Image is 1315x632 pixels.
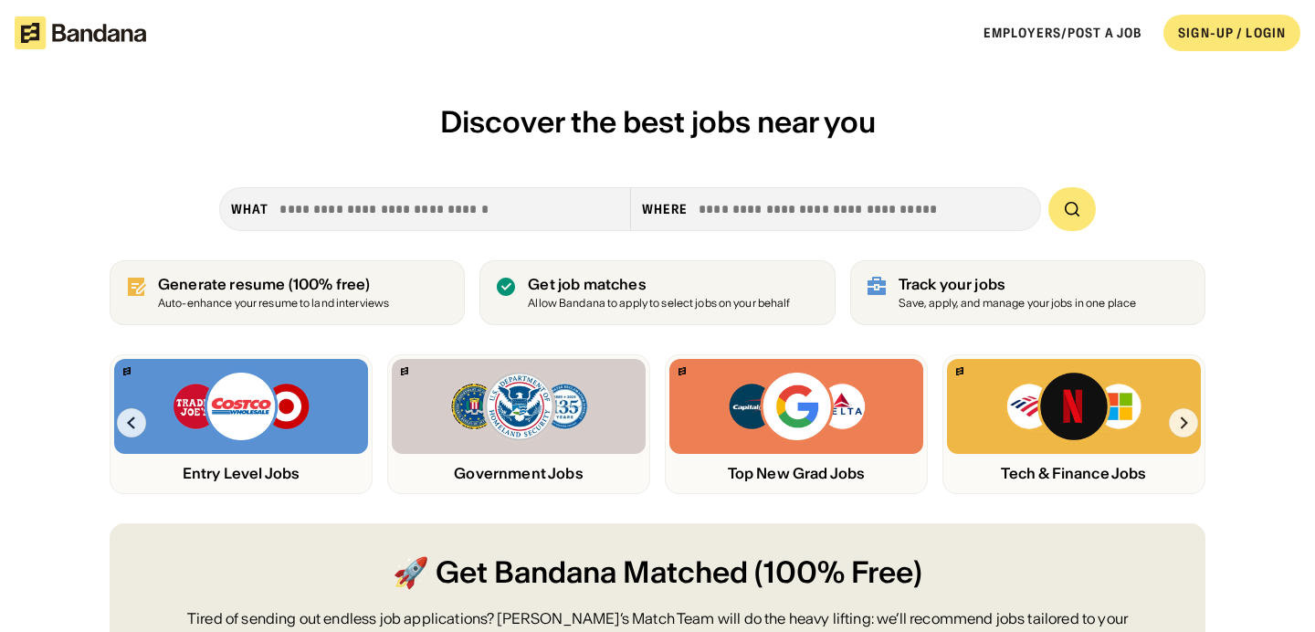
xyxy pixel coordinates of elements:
img: Left Arrow [117,408,146,437]
img: Bandana logo [123,367,131,375]
div: Auto-enhance your resume to land interviews [158,298,389,310]
img: Bandana logo [401,367,408,375]
img: Bandana logotype [15,16,146,49]
div: Tech & Finance Jobs [947,465,1201,482]
div: Allow Bandana to apply to select jobs on your behalf [528,298,790,310]
div: Generate resume [158,276,389,293]
div: SIGN-UP / LOGIN [1178,25,1286,41]
img: Bandana logo [956,367,963,375]
a: Get job matches Allow Bandana to apply to select jobs on your behalf [479,260,835,325]
div: Government Jobs [392,465,646,482]
div: Entry Level Jobs [114,465,368,482]
a: Track your jobs Save, apply, and manage your jobs in one place [850,260,1205,325]
div: Top New Grad Jobs [669,465,923,482]
span: (100% free) [289,275,371,293]
span: 🚀 Get Bandana Matched [393,553,748,594]
a: Bandana logoFBI, DHS, MWRD logosGovernment Jobs [387,354,650,494]
div: Track your jobs [899,276,1137,293]
img: FBI, DHS, MWRD logos [449,370,588,443]
div: Get job matches [528,276,790,293]
span: Discover the best jobs near you [440,103,876,141]
a: Bandana logoCapital One, Google, Delta logosTop New Grad Jobs [665,354,928,494]
span: (100% Free) [754,553,922,594]
a: Generate resume (100% free)Auto-enhance your resume to land interviews [110,260,465,325]
img: Bandana logo [679,367,686,375]
div: Save, apply, and manage your jobs in one place [899,298,1137,310]
a: Employers/Post a job [984,25,1141,41]
img: Right Arrow [1169,408,1198,437]
img: Capital One, Google, Delta logos [727,370,866,443]
img: Bank of America, Netflix, Microsoft logos [1005,370,1143,443]
img: Trader Joe’s, Costco, Target logos [172,370,310,443]
a: Bandana logoTrader Joe’s, Costco, Target logosEntry Level Jobs [110,354,373,494]
div: what [231,201,268,217]
div: Where [642,201,689,217]
a: Bandana logoBank of America, Netflix, Microsoft logosTech & Finance Jobs [942,354,1205,494]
